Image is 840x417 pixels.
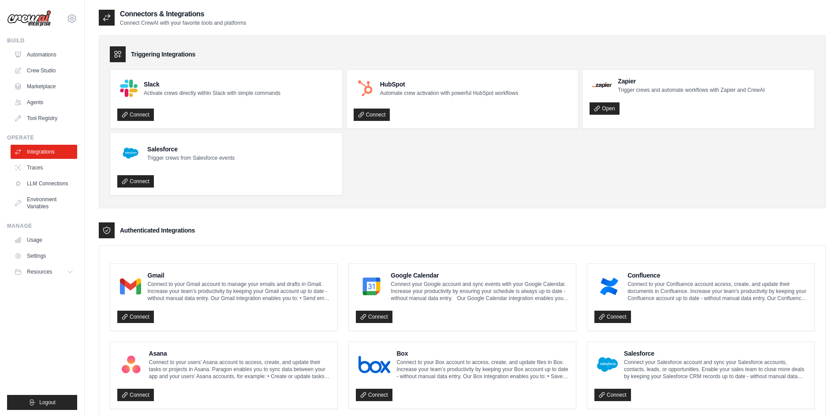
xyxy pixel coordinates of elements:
img: Asana Logo [120,356,142,373]
p: Activate crews directly within Slack with simple commands [144,90,280,97]
h2: Connectors & Integrations [120,9,246,19]
div: Manage [7,222,77,229]
h3: Authenticated Integrations [120,226,195,235]
img: Gmail Logo [120,278,141,295]
a: Connect [117,175,154,188]
div: Operate [7,134,77,141]
img: Confluence Logo [597,278,621,295]
img: Salesforce Logo [120,143,141,164]
a: Marketplace [11,79,77,94]
a: Agents [11,95,77,109]
h3: Triggering Integrations [131,50,195,59]
span: Logout [39,399,56,406]
h4: Box [396,349,569,358]
h4: Gmail [147,271,330,280]
p: Connect to your Confluence account access, create, and update their documents in Confluence. Incr... [627,281,807,302]
h4: Salesforce [147,145,235,154]
a: Connect [117,311,154,323]
h4: Google Calendar [391,271,569,280]
a: Environment Variables [11,192,77,214]
p: Connect to your Gmail account to manage your emails and drafts in Gmail. Increase your team’s pro... [147,281,330,302]
a: Usage [11,233,77,247]
a: Traces [11,161,77,175]
h4: Slack [144,80,280,89]
h4: Confluence [627,271,807,280]
h4: Salesforce [624,349,807,358]
button: Logout [7,395,77,410]
p: Trigger crews and automate workflows with Zapier and CrewAI [618,86,765,94]
img: Slack Logo [120,79,138,97]
a: Tool Registry [11,111,77,125]
img: Salesforce Logo [597,356,618,373]
p: Connect your Salesforce account and sync your Salesforce accounts, contacts, leads, or opportunit... [624,359,807,380]
p: Connect your Google account and sync events with your Google Calendar. Increase your productivity... [391,281,569,302]
a: Connect [117,389,154,401]
a: Connect [354,109,390,121]
a: Connect [117,109,154,121]
h4: Asana [149,349,330,358]
h4: Zapier [618,77,765,86]
p: Connect CrewAI with your favorite tools and platforms [120,19,246,26]
a: Crew Studio [11,64,77,78]
img: Google Calendar Logo [358,278,385,295]
a: Connect [356,311,392,323]
a: Connect [594,311,631,323]
p: Trigger crews from Salesforce events [147,154,235,162]
a: Open [590,102,619,115]
h4: HubSpot [380,80,518,89]
div: Build [7,37,77,44]
img: Box Logo [358,356,390,373]
a: Connect [594,389,631,401]
img: Zapier Logo [592,83,612,88]
p: Connect to your Box account to access, create, and update files in Box. Increase your team’s prod... [396,359,569,380]
button: Resources [11,265,77,279]
img: Logo [7,10,51,27]
a: Settings [11,249,77,263]
span: Resources [27,268,52,275]
a: LLM Connections [11,177,77,191]
img: HubSpot Logo [356,79,374,97]
a: Automations [11,48,77,62]
a: Connect [356,389,392,401]
p: Connect to your users’ Asana account to access, create, and update their tasks or projects in Asa... [149,359,330,380]
p: Automate crew activation with powerful HubSpot workflows [380,90,518,97]
a: Integrations [11,145,77,159]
